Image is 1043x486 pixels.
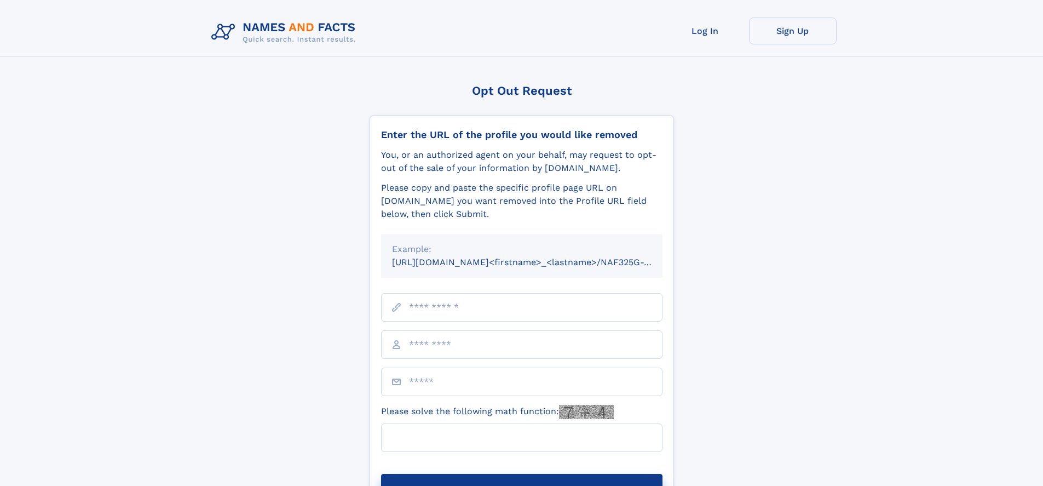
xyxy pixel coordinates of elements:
[749,18,837,44] a: Sign Up
[370,84,674,98] div: Opt Out Request
[661,18,749,44] a: Log In
[392,243,652,256] div: Example:
[381,148,662,175] div: You, or an authorized agent on your behalf, may request to opt-out of the sale of your informatio...
[381,405,614,419] label: Please solve the following math function:
[381,129,662,141] div: Enter the URL of the profile you would like removed
[207,18,365,47] img: Logo Names and Facts
[381,181,662,221] div: Please copy and paste the specific profile page URL on [DOMAIN_NAME] you want removed into the Pr...
[392,257,683,267] small: [URL][DOMAIN_NAME]<firstname>_<lastname>/NAF325G-xxxxxxxx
